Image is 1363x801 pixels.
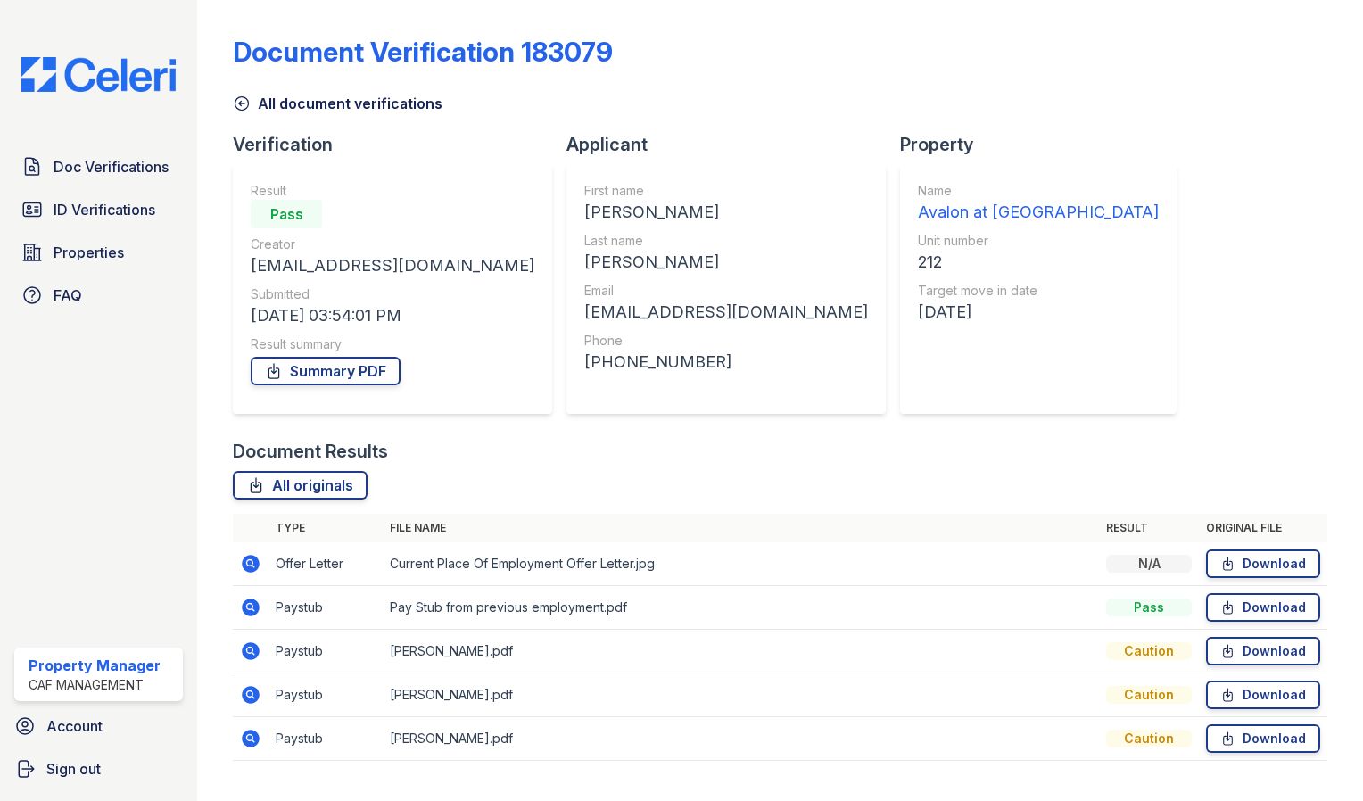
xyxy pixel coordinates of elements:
span: ID Verifications [54,199,155,220]
a: FAQ [14,277,183,313]
a: Download [1206,681,1320,709]
a: Download [1206,637,1320,665]
div: Document Verification 183079 [233,36,613,68]
a: Account [7,708,190,744]
img: CE_Logo_Blue-a8612792a0a2168367f1c8372b55b34899dd931a85d93a1a3d3e32e68fde9ad4.png [7,57,190,92]
a: Name Avalon at [GEOGRAPHIC_DATA] [918,182,1159,225]
td: Paystub [268,717,383,761]
td: [PERSON_NAME].pdf [383,717,1099,761]
div: Verification [233,132,566,157]
a: Properties [14,235,183,270]
span: FAQ [54,285,82,306]
div: Caution [1106,686,1192,704]
a: Download [1206,593,1320,622]
div: First name [584,182,868,200]
td: Paystub [268,630,383,673]
div: Pass [1106,599,1192,616]
td: Paystub [268,673,383,717]
td: Paystub [268,586,383,630]
a: Download [1206,724,1320,753]
div: 212 [918,250,1159,275]
div: Last name [584,232,868,250]
div: Avalon at [GEOGRAPHIC_DATA] [918,200,1159,225]
iframe: chat widget [1288,730,1345,783]
div: Property Manager [29,655,161,676]
a: ID Verifications [14,192,183,227]
div: Caution [1106,730,1192,747]
div: [EMAIL_ADDRESS][DOMAIN_NAME] [584,300,868,325]
span: Account [46,715,103,737]
div: [EMAIL_ADDRESS][DOMAIN_NAME] [251,253,534,278]
div: Result summary [251,335,534,353]
a: Download [1206,549,1320,578]
a: Sign out [7,751,190,787]
div: N/A [1106,555,1192,573]
a: All document verifications [233,93,442,114]
div: [DATE] 03:54:01 PM [251,303,534,328]
th: Result [1099,514,1199,542]
td: Pay Stub from previous employment.pdf [383,586,1099,630]
div: [PERSON_NAME] [584,250,868,275]
div: Pass [251,200,322,228]
a: All originals [233,471,368,500]
div: Submitted [251,285,534,303]
div: Name [918,182,1159,200]
td: Offer Letter [268,542,383,586]
a: Doc Verifications [14,149,183,185]
div: Target move in date [918,282,1159,300]
div: Unit number [918,232,1159,250]
div: Creator [251,235,534,253]
span: Doc Verifications [54,156,169,178]
td: [PERSON_NAME].pdf [383,673,1099,717]
a: Summary PDF [251,357,401,385]
div: [PERSON_NAME] [584,200,868,225]
div: Document Results [233,439,388,464]
div: Result [251,182,534,200]
div: Phone [584,332,868,350]
th: Original file [1199,514,1327,542]
div: [DATE] [918,300,1159,325]
th: File name [383,514,1099,542]
td: Current Place Of Employment Offer Letter.jpg [383,542,1099,586]
div: [PHONE_NUMBER] [584,350,868,375]
div: Email [584,282,868,300]
div: CAF Management [29,676,161,694]
th: Type [268,514,383,542]
td: [PERSON_NAME].pdf [383,630,1099,673]
div: Applicant [566,132,900,157]
span: Properties [54,242,124,263]
div: Caution [1106,642,1192,660]
span: Sign out [46,758,101,780]
div: Property [900,132,1191,157]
